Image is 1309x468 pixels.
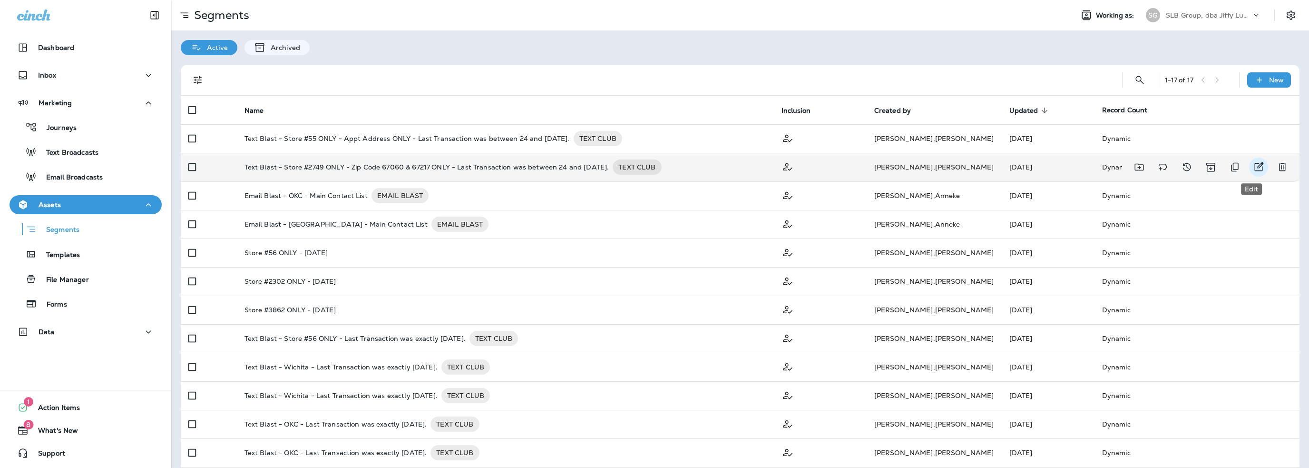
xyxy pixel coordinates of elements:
button: Text Broadcasts [10,142,162,162]
button: Templates [10,244,162,264]
span: Name [244,106,276,115]
span: Working as: [1096,11,1136,20]
p: Templates [37,251,80,260]
span: TEXT CLUB [430,419,479,429]
td: Dynamic [1094,181,1299,210]
button: Assets [10,195,162,214]
td: [PERSON_NAME] , Anneke [867,181,1002,210]
button: Inbox [10,66,162,85]
td: [DATE] [1002,181,1094,210]
span: Customer Only [781,448,794,456]
span: Customer Only [781,133,794,142]
p: Text Blast - Store #2749 ONLY - Zip Code 67060 & 67217 ONLY - Last Transaction was between 24 and... [244,159,609,175]
button: Edit [1249,158,1268,177]
td: [DATE] [1002,324,1094,353]
td: Dynamic [1094,153,1206,181]
td: Dynamic [1094,353,1299,381]
span: Action Items [29,404,80,415]
button: 8What's New [10,421,162,440]
td: [DATE] [1002,267,1094,296]
p: Text Blast - OKC - Last Transaction was exactly [DATE]. [244,417,427,432]
td: [DATE] [1002,239,1094,267]
p: Active [202,44,228,51]
p: Text Blast - Store #56 ONLY - Last Transaction was exactly [DATE]. [244,331,466,346]
button: Delete [1273,158,1292,177]
td: [PERSON_NAME] , [PERSON_NAME] [867,239,1002,267]
span: EMAIL BLAST [371,191,429,200]
button: Segments [10,219,162,239]
p: Text Blast - Wichita - Last Transaction was exactly [DATE]. [244,359,438,375]
button: Email Broadcasts [10,167,162,187]
td: Dynamic [1094,381,1299,410]
span: Created by [874,106,923,115]
td: Dynamic [1094,239,1299,267]
p: Email Blast - OKC - Main Contact List [244,188,368,203]
p: Store #56 ONLY - [DATE] [244,249,328,257]
td: [DATE] [1002,381,1094,410]
button: Move to folder [1130,158,1149,177]
p: Journeys [37,124,77,133]
td: Dynamic [1094,324,1299,353]
td: [PERSON_NAME] , [PERSON_NAME] [867,153,1002,181]
p: Assets [39,201,61,209]
p: Text Broadcasts [37,149,98,158]
td: Dynamic [1094,438,1299,467]
button: Support [10,444,162,463]
p: Email Blast - [GEOGRAPHIC_DATA] - Main Contact List [244,217,428,232]
td: [PERSON_NAME] , [PERSON_NAME] [867,296,1002,324]
p: Text Blast - Store #55 ONLY - Appt Address ONLY - Last Transaction was between 24 and [DATE]. [244,131,570,146]
td: Dynamic [1094,410,1299,438]
div: TEXT CLUB [430,445,479,460]
span: Customer Only [781,219,794,228]
span: TEXT CLUB [613,162,661,172]
div: TEXT CLUB [430,417,479,432]
p: Text Blast - OKC - Last Transaction was exactly [DATE]. [244,445,427,460]
button: Filters [188,70,207,90]
p: SLB Group, dba Jiffy Lube [1166,11,1251,19]
td: [DATE] [1002,296,1094,324]
p: Store #3862 ONLY - [DATE] [244,306,336,314]
span: Customer Only [781,390,794,399]
p: Forms [37,300,67,309]
span: Inclusion [781,106,823,115]
div: TEXT CLUB [469,331,518,346]
span: Created by [874,107,911,115]
div: TEXT CLUB [441,388,490,403]
button: View Changelog [1177,158,1196,177]
button: Settings [1282,7,1299,24]
span: Customer Only [781,276,794,285]
td: [DATE] [1002,353,1094,381]
button: Duplicate Segment [1225,158,1244,177]
span: Customer Only [781,162,794,170]
div: EMAIL BLAST [371,188,429,203]
span: What's New [29,427,78,438]
p: Store #2302 ONLY - [DATE] [244,278,336,285]
span: Customer Only [781,305,794,313]
div: TEXT CLUB [613,159,661,175]
span: Support [29,449,65,461]
p: Text Blast - Wichita - Last Transaction was exactly [DATE]. [244,388,438,403]
td: [PERSON_NAME] , [PERSON_NAME] [867,267,1002,296]
button: Add tags [1153,158,1172,177]
span: Customer Only [781,248,794,256]
button: Journeys [10,117,162,137]
div: TEXT CLUB [441,359,490,375]
td: [PERSON_NAME] , [PERSON_NAME] [867,438,1002,467]
span: Updated [1009,107,1038,115]
td: Dynamic [1094,296,1299,324]
span: Customer Only [781,419,794,428]
button: 1Action Items [10,398,162,417]
td: [PERSON_NAME] , [PERSON_NAME] [867,410,1002,438]
p: Marketing [39,99,72,107]
span: Name [244,107,264,115]
p: Inbox [38,71,56,79]
button: Search Segments [1130,70,1149,90]
p: Segments [37,226,79,235]
td: [PERSON_NAME] , Anneke [867,210,1002,239]
span: TEXT CLUB [574,134,622,143]
span: Updated [1009,106,1051,115]
td: [DATE] [1002,153,1094,181]
span: TEXT CLUB [430,448,479,458]
span: Customer Only [781,190,794,199]
button: Forms [10,294,162,314]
